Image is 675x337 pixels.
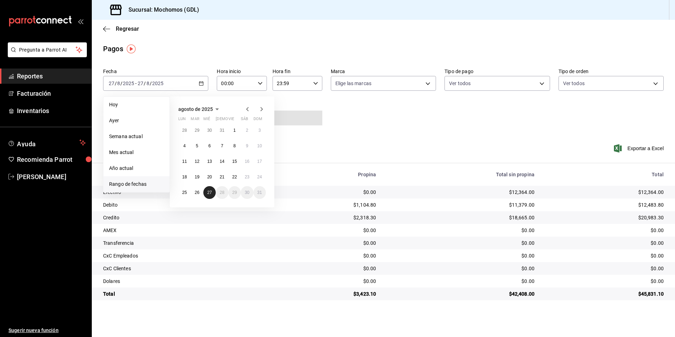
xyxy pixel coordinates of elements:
[257,175,262,179] abbr: 24 de agosto de 2025
[216,117,257,124] abbr: jueves
[546,278,664,285] div: $0.00
[280,214,376,221] div: $2,318.30
[191,140,203,152] button: 5 de agosto de 2025
[241,117,248,124] abbr: sábado
[387,201,534,208] div: $11,379.00
[103,214,268,221] div: Credito
[103,252,268,259] div: CxC Empleados
[387,189,534,196] div: $12,364.00
[245,175,249,179] abbr: 23 de agosto de 2025
[103,201,268,208] div: Debito
[546,189,664,196] div: $12,364.00
[216,140,228,152] button: 7 de agosto de 2025
[178,117,186,124] abbr: lunes
[221,143,223,148] abbr: 7 de agosto de 2025
[280,265,376,272] div: $0.00
[178,155,191,168] button: 11 de agosto de 2025
[387,290,534,297] div: $42,408.00
[103,43,123,54] div: Pagos
[178,186,191,199] button: 25 de agosto de 2025
[178,140,191,152] button: 4 de agosto de 2025
[280,240,376,247] div: $0.00
[109,101,164,108] span: Hoy
[135,81,137,86] span: -
[546,172,664,177] div: Total
[228,124,241,137] button: 1 de agosto de 2025
[216,186,228,199] button: 28 de agosto de 2025
[245,190,249,195] abbr: 30 de agosto de 2025
[444,69,550,74] label: Tipo de pago
[103,278,268,285] div: Dolares
[203,124,216,137] button: 30 de julio de 2025
[109,149,164,156] span: Mes actual
[228,117,234,124] abbr: viernes
[228,171,241,183] button: 22 de agosto de 2025
[280,278,376,285] div: $0.00
[150,81,152,86] span: /
[253,171,266,183] button: 24 de agosto de 2025
[103,265,268,272] div: CxC Clientes
[241,171,253,183] button: 23 de agosto de 2025
[546,201,664,208] div: $12,483.80
[203,117,210,124] abbr: miércoles
[182,128,187,133] abbr: 28 de julio de 2025
[182,190,187,195] abbr: 25 de agosto de 2025
[220,128,224,133] abbr: 31 de julio de 2025
[152,81,164,86] input: ----
[273,69,322,74] label: Hora fin
[109,181,164,188] span: Rango de fechas
[117,81,120,86] input: --
[280,290,376,297] div: $3,423.10
[387,172,534,177] div: Total sin propina
[216,124,228,137] button: 31 de julio de 2025
[191,124,203,137] button: 29 de julio de 2025
[78,18,83,24] button: open_drawer_menu
[203,186,216,199] button: 27 de agosto de 2025
[220,159,224,164] abbr: 14 de agosto de 2025
[232,159,237,164] abbr: 15 de agosto de 2025
[217,69,267,74] label: Hora inicio
[228,186,241,199] button: 29 de agosto de 2025
[241,140,253,152] button: 9 de agosto de 2025
[203,140,216,152] button: 6 de agosto de 2025
[245,159,249,164] abbr: 16 de agosto de 2025
[203,171,216,183] button: 20 de agosto de 2025
[103,227,268,234] div: AMEX
[241,124,253,137] button: 2 de agosto de 2025
[253,155,266,168] button: 17 de agosto de 2025
[17,172,86,182] span: [PERSON_NAME]
[178,124,191,137] button: 28 de julio de 2025
[546,265,664,272] div: $0.00
[109,165,164,172] span: Año actual
[449,80,471,87] span: Ver todos
[241,155,253,168] button: 16 de agosto de 2025
[563,80,585,87] span: Ver todos
[182,159,187,164] abbr: 11 de agosto de 2025
[207,175,212,179] abbr: 20 de agosto de 2025
[253,140,266,152] button: 10 de agosto de 2025
[331,69,436,74] label: Marca
[232,190,237,195] abbr: 29 de agosto de 2025
[280,201,376,208] div: $1,104.80
[257,190,262,195] abbr: 31 de agosto de 2025
[233,143,236,148] abbr: 8 de agosto de 2025
[280,227,376,234] div: $0.00
[17,89,86,98] span: Facturación
[241,186,253,199] button: 30 de agosto de 2025
[208,143,211,148] abbr: 6 de agosto de 2025
[258,128,261,133] abbr: 3 de agosto de 2025
[207,128,212,133] abbr: 30 de julio de 2025
[8,42,87,57] button: Pregunta a Parrot AI
[127,45,136,53] button: Tooltip marker
[116,25,139,32] span: Regresar
[257,143,262,148] abbr: 10 de agosto de 2025
[220,190,224,195] abbr: 28 de agosto de 2025
[220,175,224,179] abbr: 21 de agosto de 2025
[195,159,199,164] abbr: 12 de agosto de 2025
[387,240,534,247] div: $0.00
[246,128,248,133] abbr: 2 de agosto de 2025
[108,81,115,86] input: --
[335,80,371,87] span: Elige las marcas
[17,71,86,81] span: Reportes
[253,124,266,137] button: 3 de agosto de 2025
